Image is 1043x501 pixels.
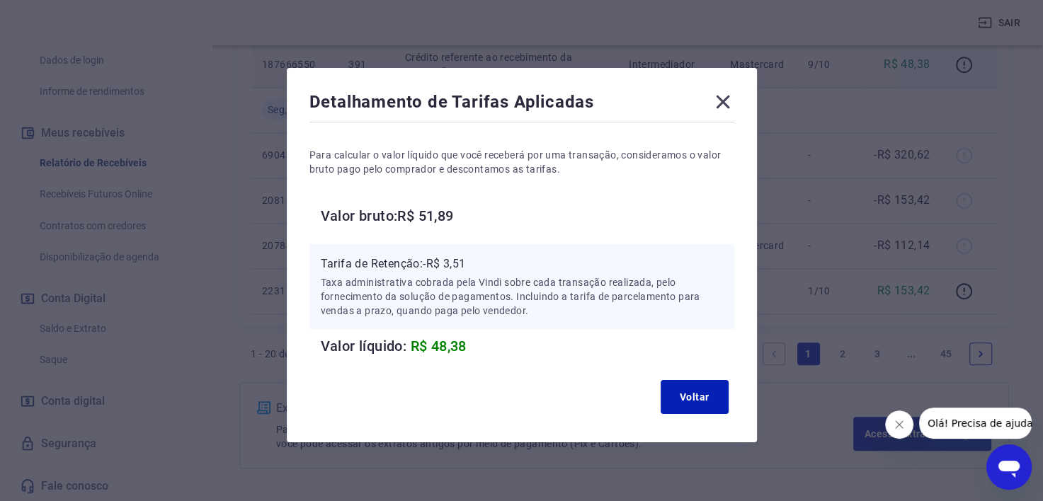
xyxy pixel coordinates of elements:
[661,380,729,414] button: Voltar
[8,10,119,21] span: Olá! Precisa de ajuda?
[309,91,734,119] div: Detalhamento de Tarifas Aplicadas
[411,338,467,355] span: R$ 48,38
[321,335,734,357] h6: Valor líquido:
[321,275,723,318] p: Taxa administrativa cobrada pela Vindi sobre cada transação realizada, pelo fornecimento da soluç...
[321,205,734,227] h6: Valor bruto: R$ 51,89
[986,444,1032,490] iframe: Botão para abrir a janela de mensagens
[919,408,1032,439] iframe: Mensagem da empresa
[885,410,913,439] iframe: Fechar mensagem
[321,255,723,272] p: Tarifa de Retenção: -R$ 3,51
[309,148,734,176] p: Para calcular o valor líquido que você receberá por uma transação, consideramos o valor bruto pag...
